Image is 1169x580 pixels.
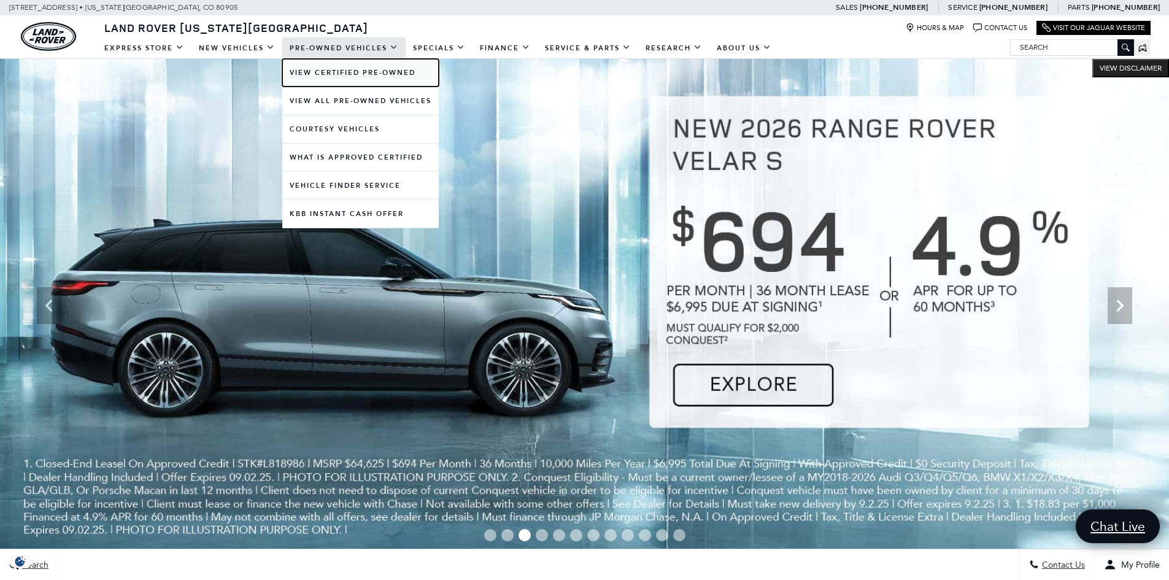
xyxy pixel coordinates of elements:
[1068,3,1090,12] span: Parts
[553,529,565,541] span: Go to slide 5
[948,3,977,12] span: Service
[1084,518,1151,535] span: Chat Live
[282,172,439,199] a: Vehicle Finder Service
[906,23,964,33] a: Hours & Map
[639,529,651,541] span: Go to slide 10
[1011,40,1133,55] input: Search
[1108,287,1132,324] div: Next
[473,37,538,59] a: Finance
[1095,549,1169,580] button: Open user profile menu
[282,115,439,143] a: Courtesy Vehicles
[282,144,439,171] a: What Is Approved Certified
[587,529,600,541] span: Go to slide 7
[501,529,514,541] span: Go to slide 2
[6,555,34,568] img: Opt-Out Icon
[1039,560,1085,570] span: Contact Us
[484,529,496,541] span: Go to slide 1
[536,529,548,541] span: Go to slide 4
[673,529,685,541] span: Go to slide 12
[21,22,76,51] img: Land Rover
[6,555,34,568] section: Click to Open Cookie Consent Modal
[282,200,439,228] a: KBB Instant Cash Offer
[191,37,282,59] a: New Vehicles
[656,529,668,541] span: Go to slide 11
[97,37,779,59] nav: Main Navigation
[282,87,439,115] a: View All Pre-Owned Vehicles
[21,22,76,51] a: land-rover
[1042,23,1145,33] a: Visit Our Jaguar Website
[1116,560,1160,570] span: My Profile
[973,23,1027,33] a: Contact Us
[638,37,709,59] a: Research
[406,37,473,59] a: Specials
[836,3,858,12] span: Sales
[1076,509,1160,543] a: Chat Live
[282,59,439,87] a: View Certified Pre-Owned
[9,3,238,12] a: [STREET_ADDRESS] • [US_STATE][GEOGRAPHIC_DATA], CO 80905
[1092,2,1160,12] a: [PHONE_NUMBER]
[97,37,191,59] a: EXPRESS STORE
[1100,63,1162,73] span: VIEW DISCLAIMER
[97,20,376,35] a: Land Rover [US_STATE][GEOGRAPHIC_DATA]
[570,529,582,541] span: Go to slide 6
[37,287,61,324] div: Previous
[622,529,634,541] span: Go to slide 9
[979,2,1047,12] a: [PHONE_NUMBER]
[282,37,406,59] a: Pre-Owned Vehicles
[604,529,617,541] span: Go to slide 8
[860,2,928,12] a: [PHONE_NUMBER]
[538,37,638,59] a: Service & Parts
[519,529,531,541] span: Go to slide 3
[709,37,779,59] a: About Us
[104,20,368,35] span: Land Rover [US_STATE][GEOGRAPHIC_DATA]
